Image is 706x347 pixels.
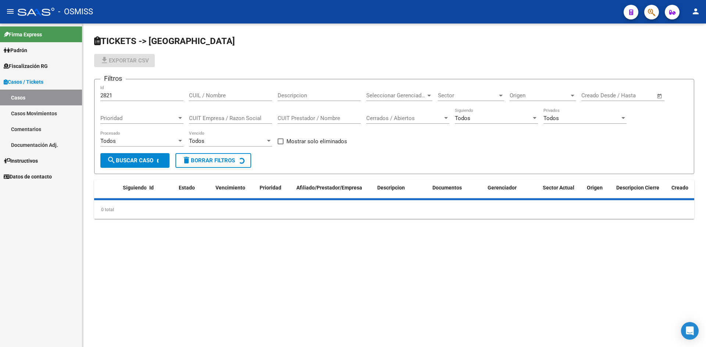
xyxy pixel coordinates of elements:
[4,46,27,54] span: Padrón
[616,185,659,191] span: Descripcion Cierre
[366,92,426,99] span: Seleccionar Gerenciador
[146,180,176,204] datatable-header-cell: Id
[94,36,235,46] span: TICKETS -> [GEOGRAPHIC_DATA]
[4,78,43,86] span: Casos / Tickets
[286,137,347,146] span: Mostrar solo eliminados
[213,180,257,204] datatable-header-cell: Vencimiento
[587,185,603,191] span: Origen
[377,185,405,191] span: Descripcion
[175,153,251,168] button: Borrar Filtros
[540,180,584,204] datatable-header-cell: Sector Actual
[100,73,126,84] h3: Filtros
[149,185,154,191] span: Id
[4,62,48,70] span: Fiscalización RG
[584,180,613,204] datatable-header-cell: Origen
[438,92,498,99] span: Sector
[120,180,146,204] datatable-header-cell: Siguiendo
[189,138,204,144] span: Todos
[176,180,213,204] datatable-header-cell: Estado
[543,185,574,191] span: Sector Actual
[613,180,668,204] datatable-header-cell: Descripcion Cierre
[510,92,569,99] span: Origen
[432,185,462,191] span: Documentos
[543,115,559,122] span: Todos
[260,185,281,191] span: Prioridad
[179,185,195,191] span: Estado
[257,180,293,204] datatable-header-cell: Prioridad
[366,115,443,122] span: Cerrados / Abiertos
[293,180,374,204] datatable-header-cell: Afiliado/Prestador/Empresa
[123,185,147,191] span: Siguiendo
[485,180,540,204] datatable-header-cell: Gerenciador
[6,7,15,16] mat-icon: menu
[581,92,605,99] input: Start date
[374,180,429,204] datatable-header-cell: Descripcion
[4,157,38,165] span: Instructivos
[94,54,155,67] button: Exportar CSV
[100,115,177,122] span: Prioridad
[455,115,470,122] span: Todos
[429,180,485,204] datatable-header-cell: Documentos
[656,92,664,100] button: Open calendar
[296,185,362,191] span: Afiliado/Prestador/Empresa
[671,185,688,191] span: Creado
[107,157,153,164] span: Buscar Caso
[4,30,42,39] span: Firma Express
[691,7,700,16] mat-icon: person
[681,322,699,340] div: Open Intercom Messenger
[94,200,694,219] div: 0 total
[100,57,149,64] span: Exportar CSV
[488,185,517,191] span: Gerenciador
[182,156,191,165] mat-icon: delete
[4,173,52,181] span: Datos de contacto
[215,185,245,191] span: Vencimiento
[182,157,235,164] span: Borrar Filtros
[612,92,648,99] input: End date
[100,56,109,65] mat-icon: file_download
[107,156,116,165] mat-icon: search
[100,138,116,144] span: Todos
[100,153,170,168] button: Buscar Caso
[58,4,93,20] span: - OSMISS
